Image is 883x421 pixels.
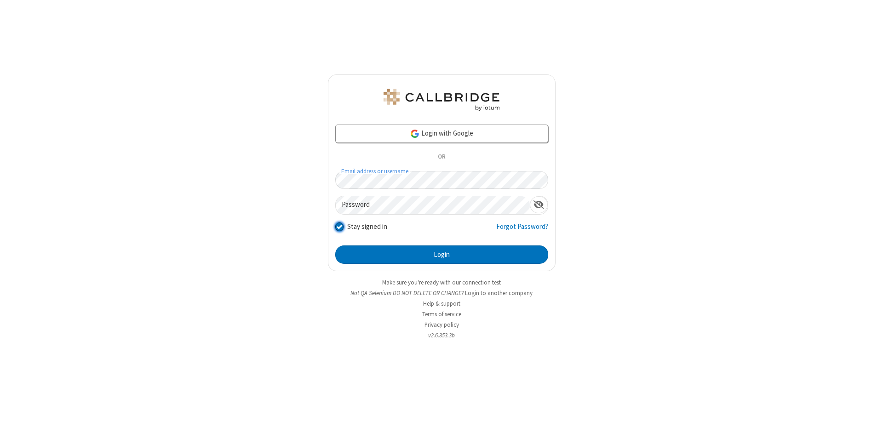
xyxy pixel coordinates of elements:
button: Login [335,245,548,264]
li: v2.6.353.3b [328,331,556,340]
li: Not QA Selenium DO NOT DELETE OR CHANGE? [328,289,556,297]
a: Terms of service [422,310,461,318]
input: Password [336,196,530,214]
input: Email address or username [335,171,548,189]
span: OR [434,151,449,164]
a: Forgot Password? [496,222,548,239]
div: Show password [530,196,548,213]
img: QA Selenium DO NOT DELETE OR CHANGE [382,89,501,111]
a: Privacy policy [424,321,459,329]
a: Make sure you're ready with our connection test [382,279,501,286]
button: Login to another company [465,289,533,297]
a: Login with Google [335,125,548,143]
a: Help & support [423,300,460,307]
label: Stay signed in [347,222,387,232]
img: google-icon.png [410,129,420,139]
